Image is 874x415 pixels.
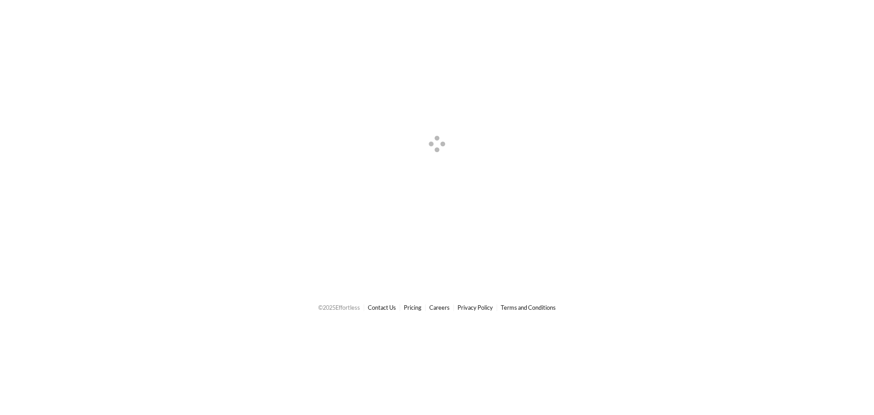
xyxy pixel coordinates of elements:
[429,304,450,311] a: Careers
[457,304,493,311] a: Privacy Policy
[318,304,360,311] span: © 2025 Effortless
[501,304,556,311] a: Terms and Conditions
[404,304,422,311] a: Pricing
[368,304,396,311] a: Contact Us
